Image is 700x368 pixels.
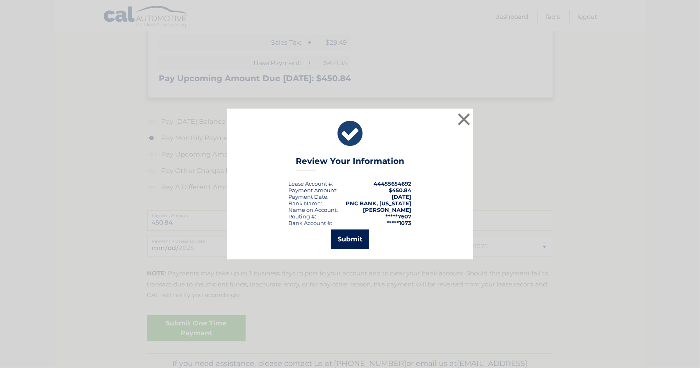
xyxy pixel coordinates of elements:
[363,207,412,213] strong: [PERSON_NAME]
[289,220,333,226] div: Bank Account #:
[374,180,412,187] strong: 44455654692
[456,111,472,127] button: ×
[346,200,412,207] strong: PNC BANK, [US_STATE]
[289,187,338,193] div: Payment Amount:
[389,187,412,193] span: $450.84
[289,213,317,220] div: Routing #:
[289,180,334,187] div: Lease Account #:
[289,193,328,200] span: Payment Date
[331,229,369,249] button: Submit
[296,156,404,170] h3: Review Your Information
[392,193,412,200] span: [DATE]
[289,200,322,207] div: Bank Name:
[289,193,329,200] div: :
[289,207,338,213] div: Name on Account:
